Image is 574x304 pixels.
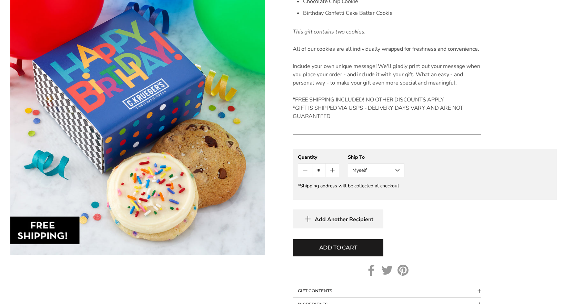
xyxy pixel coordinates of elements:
[293,62,481,87] p: Include your own unique message! We'll gladly print out your message when you place your order - ...
[298,183,552,189] div: *Shipping address will be collected at checkout
[325,164,339,177] button: Count plus
[293,96,481,104] div: *FREE SHIPPING INCLUDED! NO OTHER DISCOUNTS APPLY
[303,7,481,19] li: Birthday Confetti Cake Batter Cookie
[293,209,383,228] button: Add Another Recipient
[298,164,312,177] button: Count minus
[298,154,339,160] div: Quantity
[348,154,404,160] div: Ship To
[312,164,325,177] input: Quantity
[366,265,377,276] a: Facebook
[293,28,366,36] em: This gift contains two cookies.
[348,163,404,177] button: Myself
[293,104,481,120] div: *GIFT IS SHIPPED VIA USPS - DELIVERY DAYS VARY AND ARE NOT GUARANTEED
[397,265,409,276] a: Pinterest
[293,239,383,256] button: Add to cart
[293,45,481,53] p: All of our cookies are all individually wrapped for freshness and convenience.
[6,278,71,298] iframe: Sign Up via Text for Offers
[293,284,481,297] button: Collapsible block button
[315,216,373,223] span: Add Another Recipient
[382,265,393,276] a: Twitter
[319,244,357,252] span: Add to cart
[293,149,557,200] gfm-form: New recipient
